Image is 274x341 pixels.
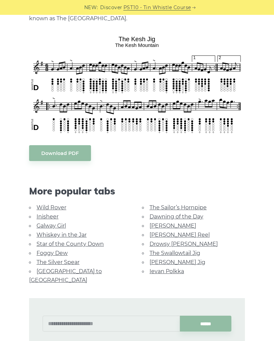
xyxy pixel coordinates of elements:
span: NEW: [84,4,98,11]
span: More popular tabs [29,185,245,197]
a: Foggy Dew [37,250,68,256]
a: Whiskey in the Jar [37,232,87,238]
a: Inisheer [37,213,59,220]
a: [PERSON_NAME] Reel [150,232,210,238]
a: Drowsy [PERSON_NAME] [150,241,218,247]
a: Dawning of the Day [150,213,203,220]
a: PST10 - Tin Whistle Course [123,4,191,11]
img: The Kesh Jig Tin Whistle Tabs & Sheet Music [29,33,245,135]
a: [PERSON_NAME] Jig [150,259,205,265]
span: Discover [100,4,122,11]
a: Ievan Polkka [150,268,184,274]
a: The Swallowtail Jig [150,250,200,256]
a: [GEOGRAPHIC_DATA] to [GEOGRAPHIC_DATA] [29,268,102,283]
a: Download PDF [29,145,91,161]
a: [PERSON_NAME] [150,222,196,229]
a: Galway Girl [37,222,66,229]
a: Star of the County Down [37,241,104,247]
a: The Silver Spear [37,259,79,265]
a: Wild Rover [37,204,66,211]
a: The Sailor’s Hornpipe [150,204,207,211]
